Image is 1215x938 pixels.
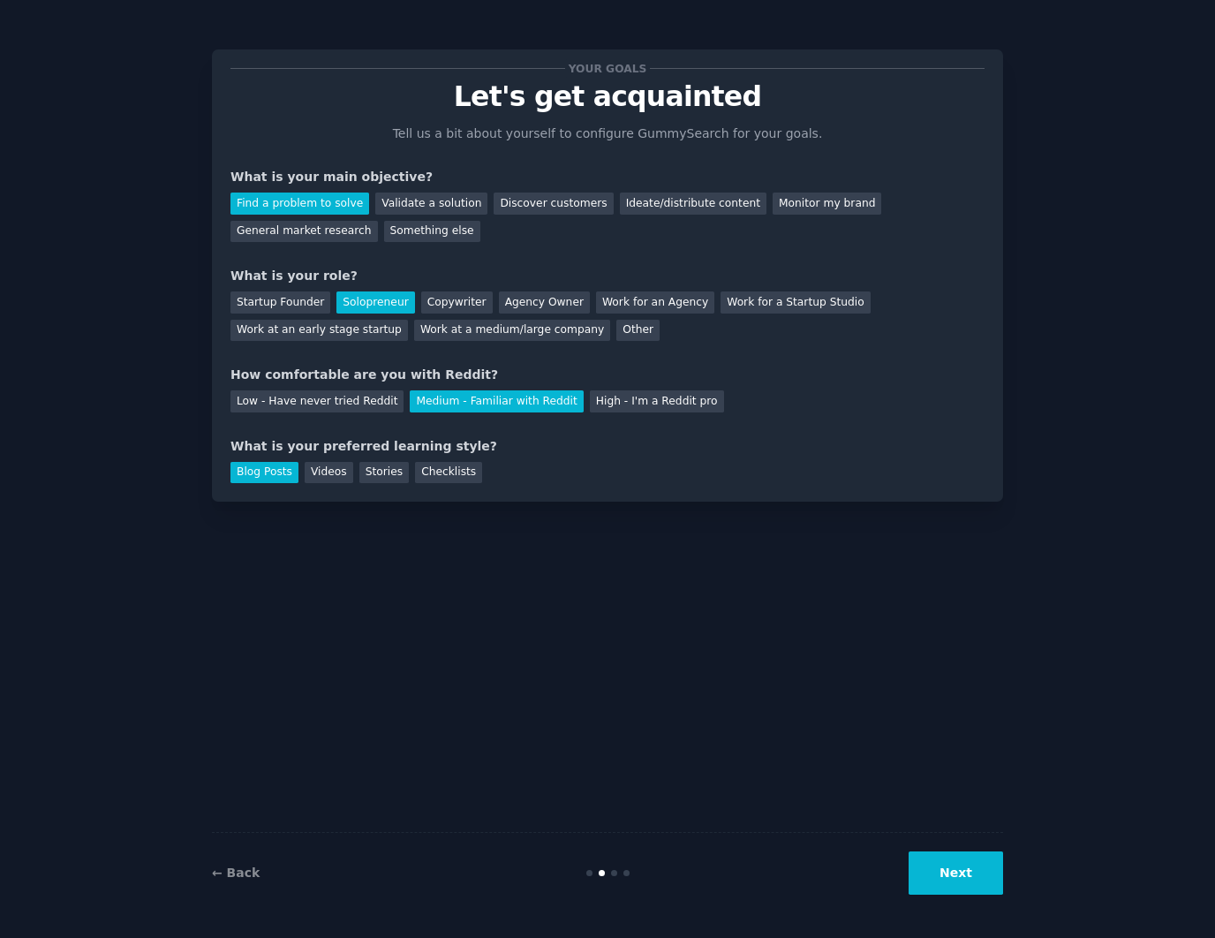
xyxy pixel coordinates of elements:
[230,168,985,186] div: What is your main objective?
[230,81,985,112] p: Let's get acquainted
[230,267,985,285] div: What is your role?
[230,320,408,342] div: Work at an early stage startup
[590,390,724,412] div: High - I'm a Reddit pro
[375,193,487,215] div: Validate a solution
[721,291,870,314] div: Work for a Startup Studio
[421,291,493,314] div: Copywriter
[410,390,583,412] div: Medium - Familiar with Reddit
[230,462,298,484] div: Blog Posts
[230,390,404,412] div: Low - Have never tried Reddit
[415,462,482,484] div: Checklists
[414,320,610,342] div: Work at a medium/large company
[494,193,613,215] div: Discover customers
[499,291,590,314] div: Agency Owner
[230,291,330,314] div: Startup Founder
[230,366,985,384] div: How comfortable are you with Reddit?
[616,320,660,342] div: Other
[565,59,650,78] span: Your goals
[230,221,378,243] div: General market research
[596,291,714,314] div: Work for an Agency
[305,462,353,484] div: Videos
[230,437,985,456] div: What is your preferred learning style?
[384,221,480,243] div: Something else
[359,462,409,484] div: Stories
[212,866,260,880] a: ← Back
[385,125,830,143] p: Tell us a bit about yourself to configure GummySearch for your goals.
[620,193,766,215] div: Ideate/distribute content
[336,291,414,314] div: Solopreneur
[909,851,1003,895] button: Next
[773,193,881,215] div: Monitor my brand
[230,193,369,215] div: Find a problem to solve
